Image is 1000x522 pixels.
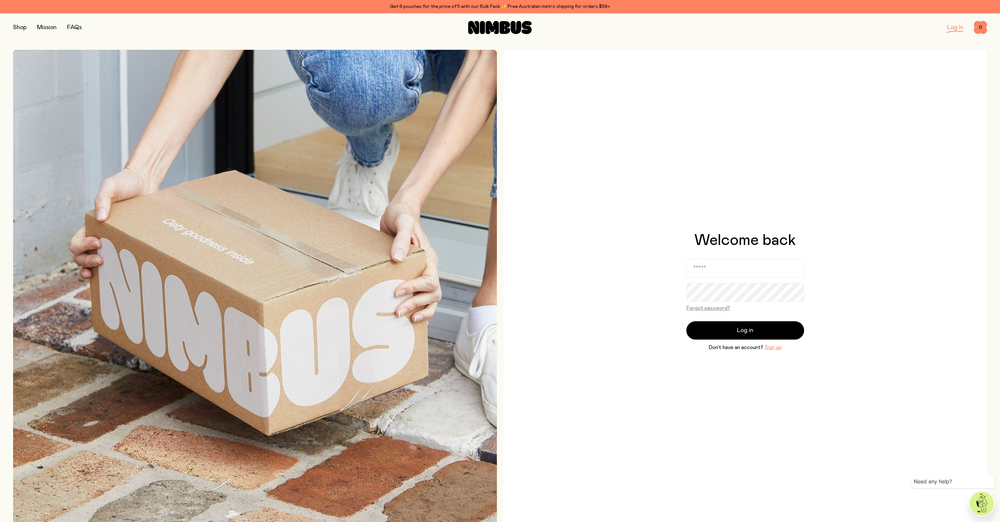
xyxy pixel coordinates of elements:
button: 0 [974,21,987,34]
button: Sign up [764,344,781,351]
div: Need any help? [911,475,995,488]
a: FAQs [67,25,82,30]
div: Get 6 pouches for the price of 5 with our Bulk Pack ✨ Free Australian metro shipping for orders $59+ [13,3,987,10]
span: Log in [737,326,753,335]
span: Don’t have an account? [709,344,763,351]
h1: Welcome back [694,233,796,248]
a: Mission [37,25,57,30]
a: Log In [947,25,963,30]
img: agent [970,492,994,516]
button: Log in [686,321,804,340]
button: Forgot password? [686,304,730,312]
